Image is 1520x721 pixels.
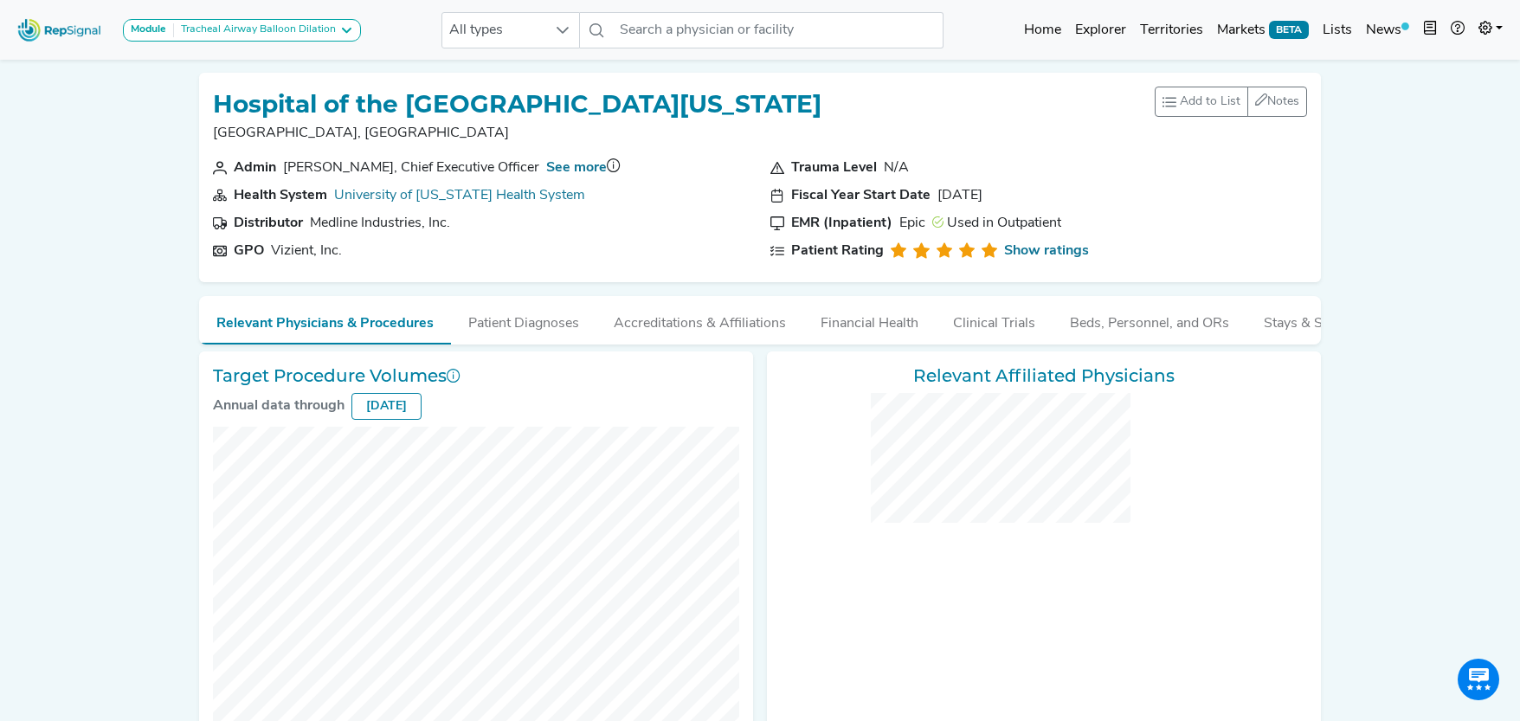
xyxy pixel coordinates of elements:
div: toolbar [1155,87,1307,117]
div: Admin [234,158,276,178]
button: ModuleTracheal Airway Balloon Dilation [123,19,361,42]
span: All types [442,13,546,48]
span: Notes [1267,95,1299,108]
button: Accreditations & Affiliations [596,296,803,343]
h3: Relevant Affiliated Physicians [781,365,1307,386]
h3: Target Procedure Volumes [213,365,739,386]
div: EMR (Inpatient) [791,213,892,234]
a: News [1359,13,1416,48]
h1: Hospital of the [GEOGRAPHIC_DATA][US_STATE] [213,90,821,119]
div: Patient Rating [791,241,884,261]
div: N/A [884,158,909,178]
div: [PERSON_NAME], Chief Executive Officer [283,158,539,178]
div: [DATE] [937,185,982,206]
button: Notes [1247,87,1307,117]
strong: Module [131,24,166,35]
div: University of Pennsylvania Health System [334,185,585,206]
button: Stays & Services [1246,296,1383,343]
a: Lists [1316,13,1359,48]
div: Used in Outpatient [932,213,1061,234]
div: Annual data through [213,396,345,416]
div: Epic [899,213,925,234]
a: University of [US_STATE] Health System [334,189,585,203]
div: Fiscal Year Start Date [791,185,931,206]
span: Add to List [1180,93,1240,111]
a: See more [546,161,607,175]
div: Health System [234,185,327,206]
div: Tracheal Airway Balloon Dilation [174,23,336,37]
span: BETA [1269,21,1309,38]
button: Add to List [1155,87,1248,117]
a: Territories [1133,13,1210,48]
a: Home [1017,13,1068,48]
input: Search a physician or facility [613,12,944,48]
div: GPO [234,241,264,261]
a: Show ratings [1004,241,1089,261]
p: [GEOGRAPHIC_DATA], [GEOGRAPHIC_DATA] [213,123,821,144]
button: Clinical Trials [936,296,1053,343]
button: Relevant Physicians & Procedures [199,296,451,344]
button: Beds, Personnel, and ORs [1053,296,1246,343]
button: Financial Health [803,296,936,343]
div: Medline Industries, Inc. [310,213,450,234]
a: MarketsBETA [1210,13,1316,48]
a: Explorer [1068,13,1133,48]
div: Vizient, Inc. [271,241,342,261]
div: [DATE] [351,393,422,420]
button: Intel Book [1416,13,1444,48]
div: Regina Cunningham, Chief Executive Officer [283,158,539,178]
div: Distributor [234,213,303,234]
button: Patient Diagnoses [451,296,596,343]
div: Trauma Level [791,158,877,178]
